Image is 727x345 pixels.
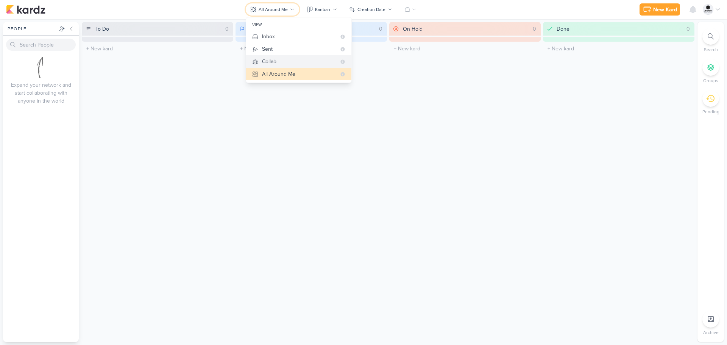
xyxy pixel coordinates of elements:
[246,55,351,68] button: Collab
[6,25,58,32] div: People
[530,25,539,33] div: 0
[557,25,569,33] div: Done
[83,43,232,54] input: + New kard
[376,25,385,33] div: 0
[702,108,719,115] p: Pending
[697,28,724,53] li: Ctrl + F
[6,39,76,51] input: Search People
[704,46,718,53] p: Search
[703,4,713,15] img: Ventori Oficial
[6,5,45,14] img: kardz.app
[703,77,718,84] p: Groups
[246,20,351,30] div: view
[6,81,76,105] div: Expand your network and start collaborating with anyone in the world
[703,329,719,336] p: Archive
[222,25,232,33] div: 0
[640,3,680,16] button: New Kard
[262,58,336,66] div: Collab
[246,68,351,80] button: All Around Me
[246,30,351,43] button: Inbox
[403,25,423,33] div: On Hold
[36,57,46,78] img: curved-arrow-2.png
[262,45,336,53] div: Sent
[237,43,385,54] input: + New kard
[262,70,336,78] div: All Around Me
[653,6,677,14] div: New Kard
[95,25,109,33] div: To Do
[262,33,336,41] div: Inbox
[544,43,693,54] input: + New kard
[246,43,351,55] button: Sent
[391,43,539,54] input: + New kard
[683,25,693,33] div: 0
